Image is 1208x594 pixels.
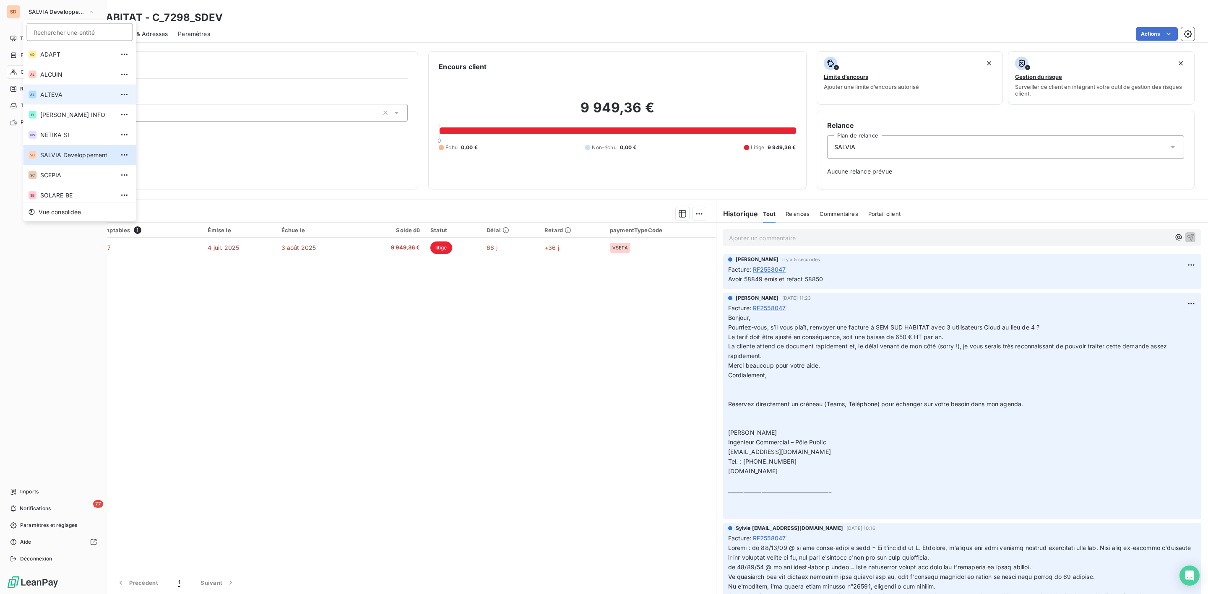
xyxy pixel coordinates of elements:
[1008,51,1195,105] button: Gestion du risqueSurveiller ce client en intégrant votre outil de gestion des risques client.
[29,91,37,99] div: AL
[29,131,37,139] div: NS
[736,294,779,302] span: [PERSON_NAME]
[40,191,115,200] span: SOLARE BE
[824,73,868,80] span: Limite d’encours
[7,576,59,589] img: Logo LeanPay
[728,303,751,312] span: Facture :
[1015,73,1062,80] span: Gestion du risque
[361,244,420,252] span: 9 949,36 €
[40,131,115,139] span: NETIKA SI
[728,324,1040,331] span: Pourriez-vous, s’il vous plaît, renvoyer une facture à SEM SUD HABITAT avec 3 utilisateurs Cloud ...
[93,500,103,508] span: 77
[728,467,778,475] span: [DOMAIN_NAME]
[40,111,115,119] span: [PERSON_NAME] INFO
[208,244,239,251] span: 4 juil. 2025
[178,578,180,587] span: 1
[29,70,37,79] div: AL
[786,210,810,217] span: Relances
[544,244,559,251] span: +36 j
[728,314,750,321] span: Bonjour,
[134,226,141,234] span: 1
[753,534,786,542] span: RF2558047
[20,521,77,529] span: Paramètres et réglages
[1136,27,1178,41] button: Actions
[868,210,901,217] span: Portail client
[827,167,1184,176] span: Aucune relance prévue
[846,526,875,531] span: [DATE] 10:16
[487,244,497,251] span: 66 j
[461,144,478,151] span: 0,00 €
[439,62,487,72] h6: Encours client
[751,144,764,151] span: Litige
[20,555,52,563] span: Déconnexion
[728,534,751,542] span: Facture :
[716,209,758,219] h6: Historique
[728,400,1023,407] span: Réservez directement un créneau (Teams, Téléphone) pour échanger sur votre besoin dans mon agenda.
[40,151,115,159] span: SALVIA Developpement
[612,245,628,250] span: VSEPA
[728,371,767,379] span: Cordialement,
[20,488,39,495] span: Imports
[753,265,786,274] span: RF2558047
[21,102,38,109] span: Tâches
[208,227,271,233] div: Émise le
[827,120,1184,130] h6: Relance
[620,144,637,151] span: 0,00 €
[430,241,452,254] span: litige
[763,210,776,217] span: Tout
[728,275,823,283] span: Avoir 58849 émis et refact 58850
[1179,565,1200,586] div: Open Intercom Messenger
[190,574,245,591] button: Suivant
[40,91,115,99] span: ALTEVA
[29,8,85,15] span: SALVIA Developpement
[782,257,820,262] span: il y a 5 secondes
[728,342,1169,359] span: La cliente attend ce document rapidement et, le délai venant de mon côté (sorry !), je vous serai...
[21,52,42,59] span: Factures
[29,151,37,159] div: SD
[439,99,796,125] h2: 9 949,36 €
[728,333,944,340] span: Le tarif doit être ajusté en conséquence, soit une baisse de 650 € HT par an.
[107,574,168,591] button: Précédent
[361,227,420,233] div: Solde dû
[544,227,600,233] div: Retard
[39,208,81,216] span: Vue consolidée
[592,144,616,151] span: Non-échu
[29,50,37,59] div: AD
[768,144,796,151] span: 9 949,36 €
[7,535,100,549] a: Aide
[782,296,811,301] span: [DATE] 11:23
[1015,83,1187,97] span: Surveiller ce client en intégrant votre outil de gestion des risques client.
[68,86,408,97] span: Propriétés Client
[281,227,351,233] div: Échue le
[27,23,133,41] input: placeholder
[281,244,316,251] span: 3 août 2025
[728,448,831,455] span: [EMAIL_ADDRESS][DOMAIN_NAME]
[728,487,831,494] span: ________________________________________
[40,50,115,59] span: ADAPT
[728,429,777,436] span: [PERSON_NAME]
[728,362,820,369] span: Merci beaucoup pour votre aide.
[728,458,797,465] span: Tel. : [PHONE_NUMBER]
[430,227,477,233] div: Statut
[824,83,919,90] span: Ajouter une limite d’encours autorisé
[40,70,115,79] span: ALCUIN
[753,303,786,312] span: RF2558047
[834,143,856,151] span: SALVIA
[728,265,751,274] span: Facture :
[736,256,779,263] span: [PERSON_NAME]
[20,35,59,42] span: Tableau de bord
[78,226,198,234] div: Pièces comptables
[7,5,20,18] div: SD
[728,438,826,446] span: Ingénieur Commercial – Pôle Public
[820,210,858,217] span: Commentaires
[168,574,190,591] button: 1
[20,505,51,512] span: Notifications
[29,111,37,119] div: FI
[445,144,458,151] span: Échu
[29,171,37,179] div: SC
[20,85,42,93] span: Relances
[20,538,31,546] span: Aide
[817,51,1003,105] button: Limite d’encoursAjouter une limite d’encours autorisé
[487,227,534,233] div: Délai
[109,30,168,38] span: Contacts & Adresses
